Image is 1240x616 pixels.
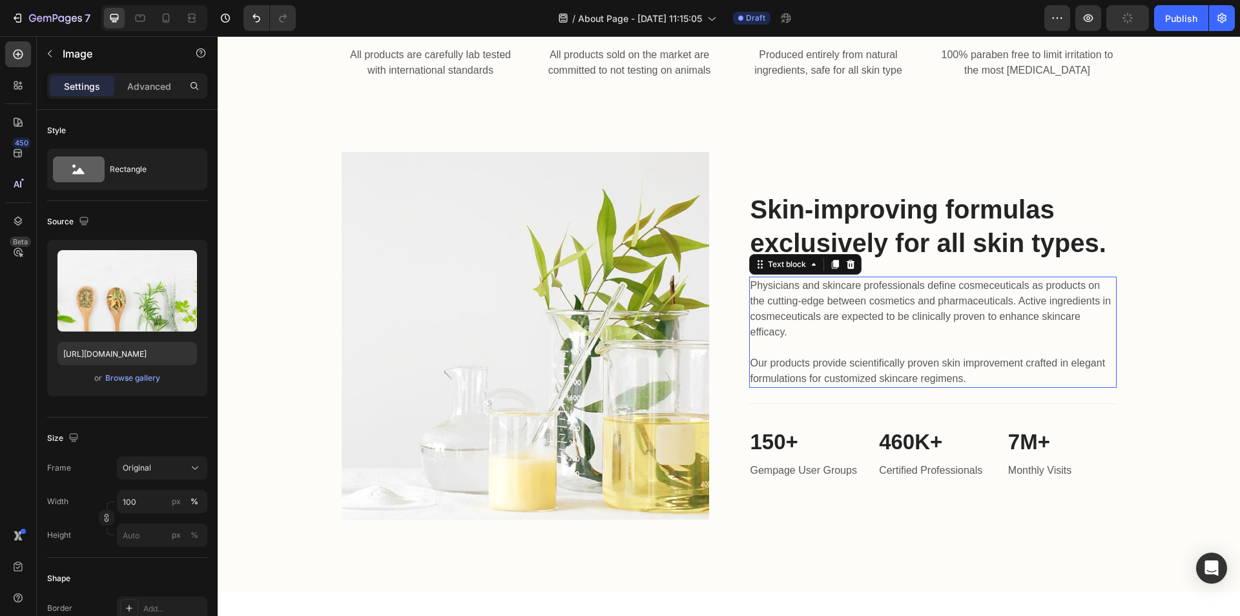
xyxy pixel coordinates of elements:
button: px [187,494,202,509]
div: px [172,529,181,541]
div: px [172,496,181,507]
label: Height [47,529,71,541]
p: 150+ [533,390,640,422]
input: px% [117,490,207,513]
div: Text block [548,222,591,234]
div: Open Intercom Messenger [1196,553,1227,584]
img: preview-image [57,250,197,332]
div: % [191,496,198,507]
button: 7 [5,5,96,31]
div: % [191,529,198,541]
div: Undo/Redo [243,5,296,31]
div: Source [47,213,92,231]
button: Publish [1154,5,1208,31]
button: % [169,527,184,543]
input: px% [117,524,207,547]
p: Image [63,46,172,61]
button: Browse gallery [105,372,161,385]
div: Rectangle [110,154,189,184]
p: 7 [85,10,90,26]
button: Original [117,456,207,480]
div: Size [47,430,81,447]
iframe: Design area [218,36,1240,616]
span: Original [123,462,151,474]
button: px [187,527,202,543]
div: Browse gallery [105,372,160,384]
p: Certified Professionals [661,427,769,442]
div: Border [47,602,72,614]
p: Settings [64,80,100,93]
div: Style [47,125,66,136]
p: Skin-improving formulas exclusively for all skin types. [533,156,898,224]
span: / [572,12,575,25]
p: 460K+ [661,390,769,422]
button: % [169,494,184,509]
p: 7M+ [790,390,898,422]
p: Physicians and skincare professionals define cosmeceuticals as products on the cutting-edge betwe... [533,242,898,350]
span: or [94,370,102,386]
div: Publish [1165,12,1197,25]
div: 450 [12,138,31,148]
input: https://example.com/image.jpg [57,342,197,365]
label: Width [47,496,68,507]
div: Add... [143,603,204,615]
div: Beta [10,237,31,247]
p: Monthly Visits [790,427,898,442]
span: About Page - [DATE] 11:15:05 [578,12,702,25]
label: Frame [47,462,71,474]
span: Draft [746,12,765,24]
p: Gempage User Groups [533,427,640,442]
p: Advanced [127,80,171,93]
div: Shape [47,573,70,584]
